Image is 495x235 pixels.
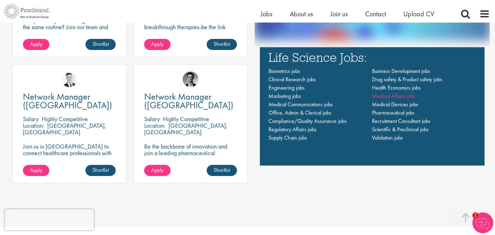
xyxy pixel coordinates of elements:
a: Scientific & Preclinical jobs [372,126,429,133]
a: Regulatory Affairs jobs [269,126,316,133]
h3: Life Science Jobs: [269,51,476,64]
a: Shortlist [207,165,237,176]
a: Apply [144,39,171,50]
a: Supply Chain jobs [269,134,307,141]
a: Business Development jobs [372,67,430,75]
nav: Main navigation [269,67,476,142]
a: Engineering jobs [269,84,305,91]
a: Medical Affairs jobs [372,92,415,100]
a: Join us [330,9,348,18]
a: Shortlist [85,165,116,176]
img: Nicolas Daniel [61,72,77,87]
a: Marketing jobs [269,92,301,100]
p: Are you ready for a change? Tired of the same routine? Join our team and make your mark in the in... [23,17,116,37]
span: 1 [472,212,478,218]
span: Apply [30,166,42,174]
a: Compliance/Quality Assurance jobs [269,117,347,125]
p: Highly Competitive [42,115,88,123]
span: Network Manager ([GEOGRAPHIC_DATA]) [144,91,233,111]
a: Office, Admin & Clerical jobs [269,109,331,116]
span: Location: [23,121,44,129]
a: Upload CV [403,9,434,18]
span: Apply [30,40,42,48]
p: Be the backbone of innovation and join a leading pharmaceutical company to help keep life-changin... [144,143,237,169]
a: Apply [23,165,49,176]
a: Shortlist [85,39,116,50]
a: Drug safety & Product safety jobs [372,76,442,83]
span: Salary [144,115,160,123]
a: Validation jobs [372,134,403,141]
a: Jobs [261,9,272,18]
a: Apply [23,39,49,50]
img: Max Slevogt [183,72,198,87]
span: Network Manager ([GEOGRAPHIC_DATA]) [23,91,112,111]
span: Salary [23,115,39,123]
a: Shortlist [207,39,237,50]
a: About us [290,9,313,18]
a: Contact [365,9,386,18]
a: Apply [144,165,171,176]
a: Pharmaceutical jobs [372,109,414,116]
a: Network Manager ([GEOGRAPHIC_DATA]) [23,92,116,110]
a: Health Economics jobs [372,84,421,91]
span: Apply [151,40,164,48]
span: Apply [151,166,164,174]
img: Chatbot [472,212,493,233]
a: Network Manager ([GEOGRAPHIC_DATA]) [144,92,237,110]
p: Join us in [GEOGRAPHIC_DATA] to connect healthcare professionals with breakthrough therapies and ... [23,143,116,169]
p: Highly Competitive [163,115,209,123]
span: Location: [144,121,165,129]
p: [GEOGRAPHIC_DATA], [GEOGRAPHIC_DATA] [144,121,228,136]
iframe: reCAPTCHA [5,209,94,230]
a: Biometrics jobs [269,67,300,75]
a: Clinical Research jobs [269,76,316,83]
a: Recruitment Consultant jobs [372,117,430,125]
a: Medical Devices jobs [372,101,418,108]
a: Medical Communications jobs [269,101,333,108]
p: [GEOGRAPHIC_DATA], [GEOGRAPHIC_DATA] [23,121,106,136]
